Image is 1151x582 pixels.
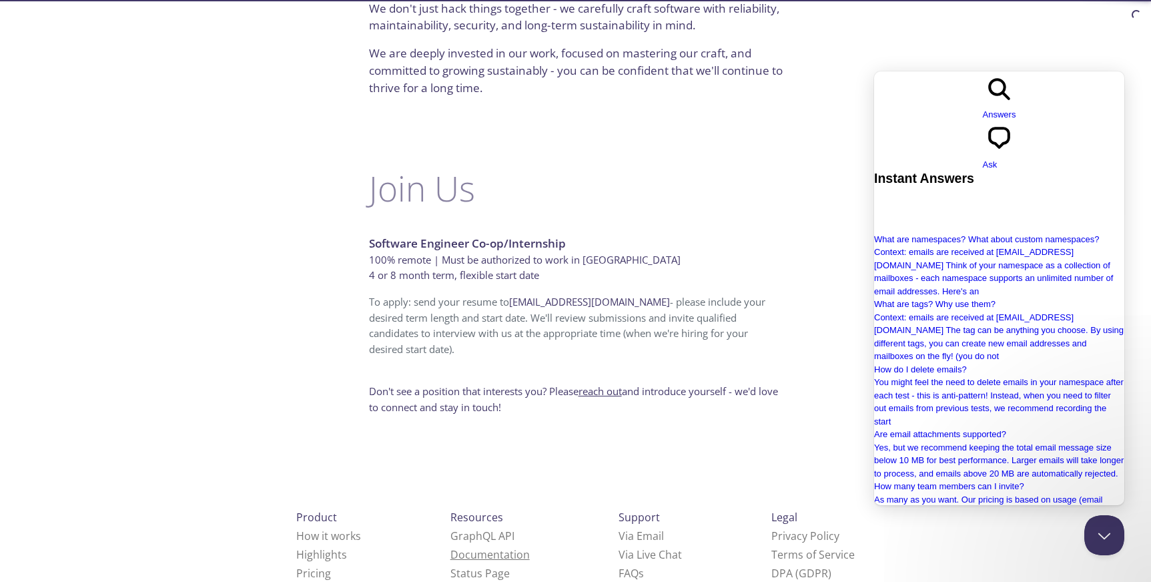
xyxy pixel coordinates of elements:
a: GraphQL API [450,529,514,543]
a: Highlights [296,547,347,562]
h6: 4 or 8 month term, flexible start date [369,268,783,284]
h6: Don't see a position that interests you? Please and introduce yourself - we'd love to connect and... [369,384,783,415]
iframe: Help Scout Beacon - Close [1084,515,1124,555]
p: Software Engineer Co-op/Internship [369,235,783,252]
a: Pricing [296,566,331,581]
span: Resources [450,510,503,525]
p: We are deeply invested in our work, focused on mastering our craft, and committed to growing sust... [369,45,783,96]
a: DPA (GDPR) [771,566,831,581]
span: Product [296,510,337,525]
iframe: Help Scout Beacon - Live Chat, Contact Form, and Knowledge Base [874,71,1124,505]
a: How it works [296,529,361,543]
a: FAQ [619,566,644,581]
a: Via Email [619,529,664,543]
a: [EMAIL_ADDRESS][DOMAIN_NAME] [509,295,670,308]
span: s [639,566,644,581]
h6: To apply: send your resume to - please include your desired term length and start date. We'll rev... [369,294,783,357]
h6: 100% remote | Must be authorized to work in [GEOGRAPHIC_DATA] [369,252,783,268]
a: Via Live Chat [619,547,682,562]
h3: Join Us [369,168,783,208]
span: Support [619,510,660,525]
a: Status Page [450,566,510,581]
a: Terms of Service [771,547,855,562]
span: Legal [771,510,797,525]
a: Privacy Policy [771,529,839,543]
a: Documentation [450,547,530,562]
a: reach out [579,384,622,398]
